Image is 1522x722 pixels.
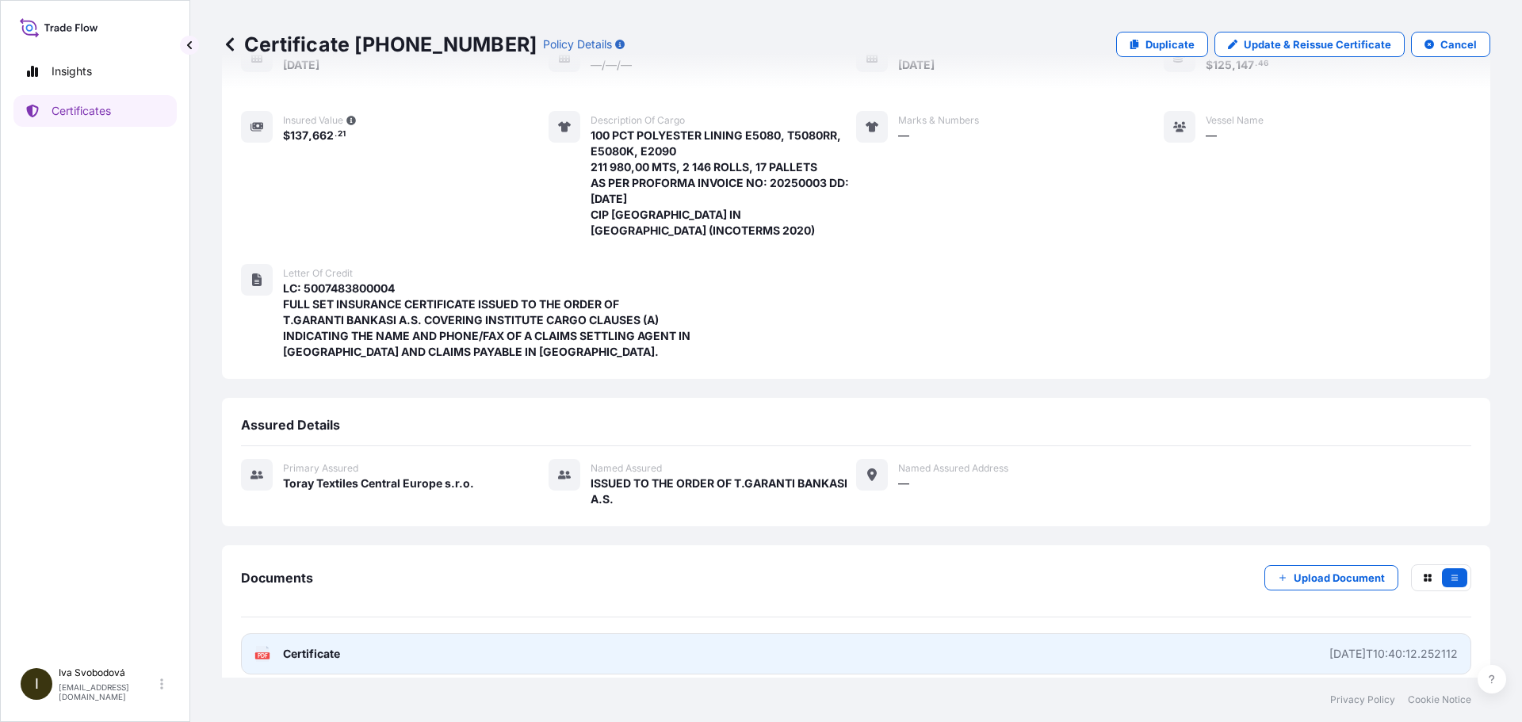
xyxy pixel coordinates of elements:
[13,55,177,87] a: Insights
[59,667,157,679] p: Iva Svobodová
[543,36,612,52] p: Policy Details
[591,128,856,239] span: 100 PCT POLYESTER LINING E5080, T5080RR, E5080K, E2090 211 980,00 MTS, 2 146 ROLLS, 17 PALLETS AS...
[338,132,346,137] span: 21
[283,476,474,491] span: Toray Textiles Central Europe s.r.o.
[1440,36,1477,52] p: Cancel
[591,476,856,507] span: ISSUED TO THE ORDER OF T.GARANTI BANKASI A.S.
[283,646,340,662] span: Certificate
[898,128,909,143] span: —
[1145,36,1195,52] p: Duplicate
[898,462,1008,475] span: Named Assured Address
[1244,36,1391,52] p: Update & Reissue Certificate
[59,682,157,701] p: [EMAIL_ADDRESS][DOMAIN_NAME]
[1408,693,1471,706] a: Cookie Notice
[35,676,39,692] span: I
[241,417,340,433] span: Assured Details
[308,130,312,141] span: ,
[1264,565,1398,590] button: Upload Document
[335,132,337,137] span: .
[1294,570,1385,586] p: Upload Document
[13,95,177,127] a: Certificates
[898,114,979,127] span: Marks & Numbers
[222,32,537,57] p: Certificate [PHONE_NUMBER]
[283,267,353,280] span: Letter of Credit
[241,633,1471,674] a: PDFCertificate[DATE]T10:40:12.252112
[591,462,662,475] span: Named Assured
[1330,693,1395,706] a: Privacy Policy
[283,462,358,475] span: Primary assured
[258,653,268,659] text: PDF
[52,63,92,79] p: Insights
[283,114,343,127] span: Insured Value
[52,103,111,119] p: Certificates
[290,130,308,141] span: 137
[312,130,334,141] span: 662
[1206,114,1264,127] span: Vessel Name
[1214,32,1405,57] a: Update & Reissue Certificate
[241,570,313,586] span: Documents
[898,476,909,491] span: —
[1116,32,1208,57] a: Duplicate
[283,281,690,360] span: LC: 5007483800004 FULL SET INSURANCE CERTIFICATE ISSUED TO THE ORDER OF T.GARANTI BANKASI A.S. CO...
[1206,128,1217,143] span: —
[1329,646,1458,662] div: [DATE]T10:40:12.252112
[283,130,290,141] span: $
[1411,32,1490,57] button: Cancel
[591,114,685,127] span: Description of cargo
